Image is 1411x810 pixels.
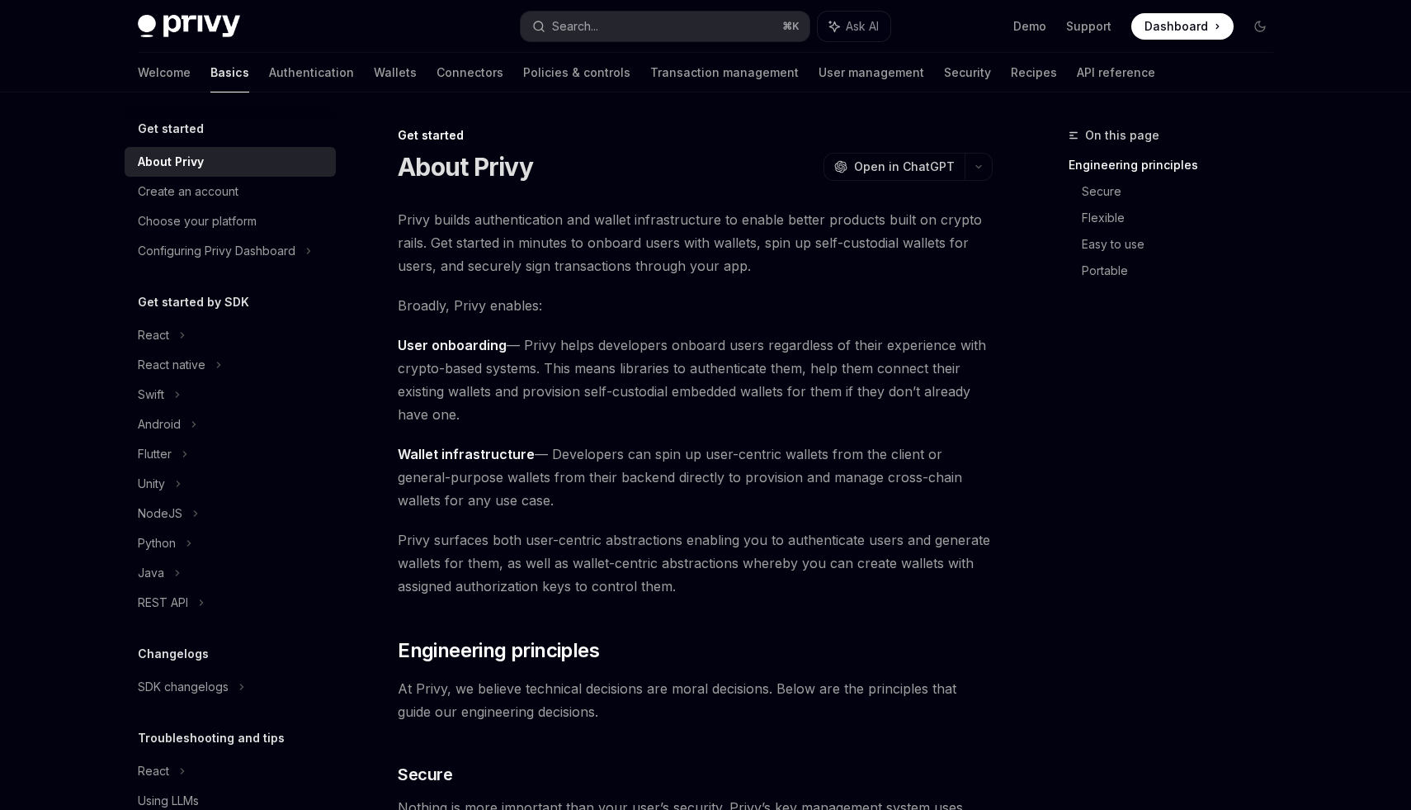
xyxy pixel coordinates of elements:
div: NodeJS [138,504,182,523]
a: Policies & controls [523,53,630,92]
a: User management [819,53,924,92]
button: Open in ChatGPT [823,153,965,181]
div: Get started [398,127,993,144]
a: Basics [210,53,249,92]
span: Privy builds authentication and wallet infrastructure to enable better products built on crypto r... [398,208,993,277]
div: Java [138,563,164,583]
a: Flexible [1082,205,1286,231]
div: Swift [138,385,164,405]
h5: Changelogs [138,644,209,664]
a: About Privy [125,147,336,177]
button: Toggle dark mode [1247,13,1273,40]
div: Unity [138,474,165,494]
div: Python [138,533,176,553]
a: Transaction management [650,53,799,92]
div: Android [138,414,181,434]
div: Choose your platform [138,211,257,231]
a: Choose your platform [125,206,336,236]
a: Welcome [138,53,191,92]
a: Dashboard [1131,13,1234,40]
div: React [138,761,169,781]
a: Authentication [269,53,354,92]
button: Search...⌘K [521,12,809,41]
span: Privy surfaces both user-centric abstractions enabling you to authenticate users and generate wal... [398,528,993,598]
a: Connectors [437,53,503,92]
div: React native [138,355,205,375]
a: Create an account [125,177,336,206]
a: Portable [1082,258,1286,284]
span: Ask AI [846,18,879,35]
a: Support [1066,18,1111,35]
a: Demo [1013,18,1046,35]
span: On this page [1085,126,1159,145]
span: Engineering principles [398,637,599,664]
div: Configuring Privy Dashboard [138,241,295,261]
span: Broadly, Privy enables: [398,294,993,317]
a: Secure [1082,178,1286,205]
h5: Get started by SDK [138,292,249,312]
span: Open in ChatGPT [854,159,955,175]
div: Flutter [138,444,172,464]
strong: Wallet infrastructure [398,446,535,462]
span: ⌘ K [782,20,800,33]
h5: Troubleshooting and tips [138,728,285,748]
h5: Get started [138,119,204,139]
a: API reference [1077,53,1155,92]
a: Wallets [374,53,417,92]
div: Search... [552,17,598,36]
span: Dashboard [1144,18,1208,35]
a: Engineering principles [1069,152,1286,178]
div: React [138,325,169,345]
button: Ask AI [818,12,890,41]
div: Create an account [138,182,238,201]
div: REST API [138,593,188,613]
span: At Privy, we believe technical decisions are moral decisions. Below are the principles that guide... [398,677,993,723]
h1: About Privy [398,152,533,182]
span: — Privy helps developers onboard users regardless of their experience with crypto-based systems. ... [398,334,993,426]
a: Easy to use [1082,231,1286,258]
div: SDK changelogs [138,677,229,697]
img: dark logo [138,15,240,38]
span: — Developers can spin up user-centric wallets from the client or general-purpose wallets from the... [398,443,993,512]
a: Recipes [1011,53,1057,92]
div: About Privy [138,152,204,172]
span: Secure [398,763,452,786]
a: Security [944,53,991,92]
strong: User onboarding [398,337,507,353]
